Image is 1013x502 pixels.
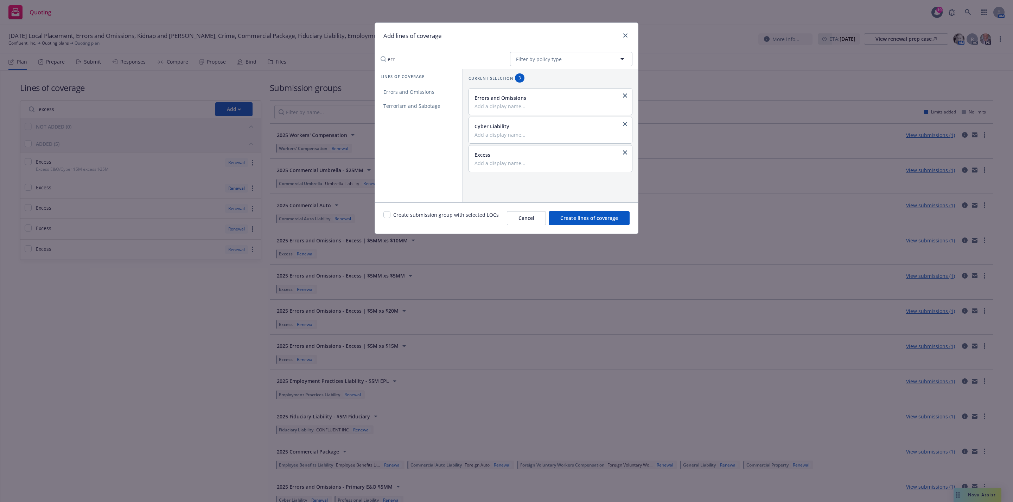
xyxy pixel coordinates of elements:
a: close [621,148,629,157]
span: 3 [518,75,522,81]
button: Filter by policy type [510,52,632,66]
span: Current selection [469,75,514,81]
button: Create lines of coverage [549,211,630,225]
span: Errors and Omissions [375,89,443,95]
input: Add a display name... [474,131,625,138]
span: Create submission group with selected LOCs [393,211,499,225]
button: Cancel [507,211,546,225]
div: Excess [474,151,625,158]
input: Add a display name... [474,103,625,109]
span: Filter by policy type [516,56,562,63]
a: close [621,91,629,100]
input: Add a display name... [474,160,625,166]
span: Cancel [518,215,534,221]
div: Errors and Omissions [474,94,625,102]
span: Create lines of coverage [560,215,618,221]
a: close [621,120,629,128]
div: Cyber Liability [474,123,625,130]
a: close [621,31,630,40]
h1: Add lines of coverage [383,31,442,40]
span: Terrorism and Sabotage [375,103,449,109]
input: Search lines of coverage... [376,52,504,66]
span: Lines of coverage [381,73,425,79]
